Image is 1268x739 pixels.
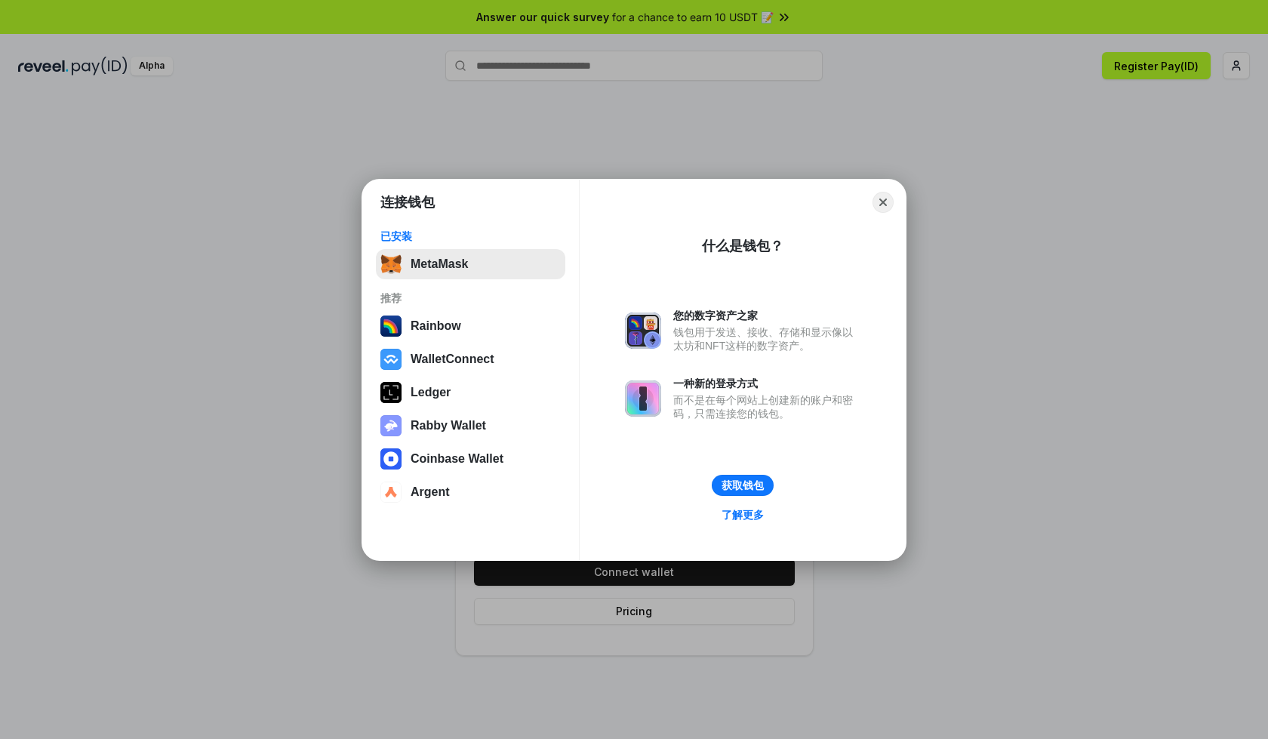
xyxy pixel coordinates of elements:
[376,411,565,441] button: Rabby Wallet
[380,291,561,305] div: 推荐
[411,353,494,366] div: WalletConnect
[411,485,450,499] div: Argent
[376,344,565,374] button: WalletConnect
[673,377,860,390] div: 一种新的登录方式
[411,452,503,466] div: Coinbase Wallet
[380,254,402,275] img: svg+xml,%3Csvg%20fill%3D%22none%22%20height%3D%2233%22%20viewBox%3D%220%200%2035%2033%22%20width%...
[673,309,860,322] div: 您的数字资产之家
[673,393,860,420] div: 而不是在每个网站上创建新的账户和密码，只需连接您的钱包。
[380,415,402,436] img: svg+xml,%3Csvg%20xmlns%3D%22http%3A%2F%2Fwww.w3.org%2F2000%2Fsvg%22%20fill%3D%22none%22%20viewBox...
[376,311,565,341] button: Rainbow
[380,316,402,337] img: svg+xml,%3Csvg%20width%3D%22120%22%20height%3D%22120%22%20viewBox%3D%220%200%20120%20120%22%20fil...
[380,448,402,470] img: svg+xml,%3Csvg%20width%3D%2228%22%20height%3D%2228%22%20viewBox%3D%220%200%2028%2028%22%20fill%3D...
[380,229,561,243] div: 已安装
[376,444,565,474] button: Coinbase Wallet
[380,482,402,503] img: svg+xml,%3Csvg%20width%3D%2228%22%20height%3D%2228%22%20viewBox%3D%220%200%2028%2028%22%20fill%3D...
[380,193,435,211] h1: 连接钱包
[722,479,764,492] div: 获取钱包
[625,313,661,349] img: svg+xml,%3Csvg%20xmlns%3D%22http%3A%2F%2Fwww.w3.org%2F2000%2Fsvg%22%20fill%3D%22none%22%20viewBox...
[376,477,565,507] button: Argent
[625,380,661,417] img: svg+xml,%3Csvg%20xmlns%3D%22http%3A%2F%2Fwww.w3.org%2F2000%2Fsvg%22%20fill%3D%22none%22%20viewBox...
[673,325,860,353] div: 钱包用于发送、接收、存储和显示像以太坊和NFT这样的数字资产。
[712,505,773,525] a: 了解更多
[376,377,565,408] button: Ledger
[712,475,774,496] button: 获取钱包
[873,192,894,213] button: Close
[411,386,451,399] div: Ledger
[380,349,402,370] img: svg+xml,%3Csvg%20width%3D%2228%22%20height%3D%2228%22%20viewBox%3D%220%200%2028%2028%22%20fill%3D...
[411,319,461,333] div: Rainbow
[411,419,486,433] div: Rabby Wallet
[380,382,402,403] img: svg+xml,%3Csvg%20xmlns%3D%22http%3A%2F%2Fwww.w3.org%2F2000%2Fsvg%22%20width%3D%2228%22%20height%3...
[702,237,783,255] div: 什么是钱包？
[722,508,764,522] div: 了解更多
[411,257,468,271] div: MetaMask
[376,249,565,279] button: MetaMask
